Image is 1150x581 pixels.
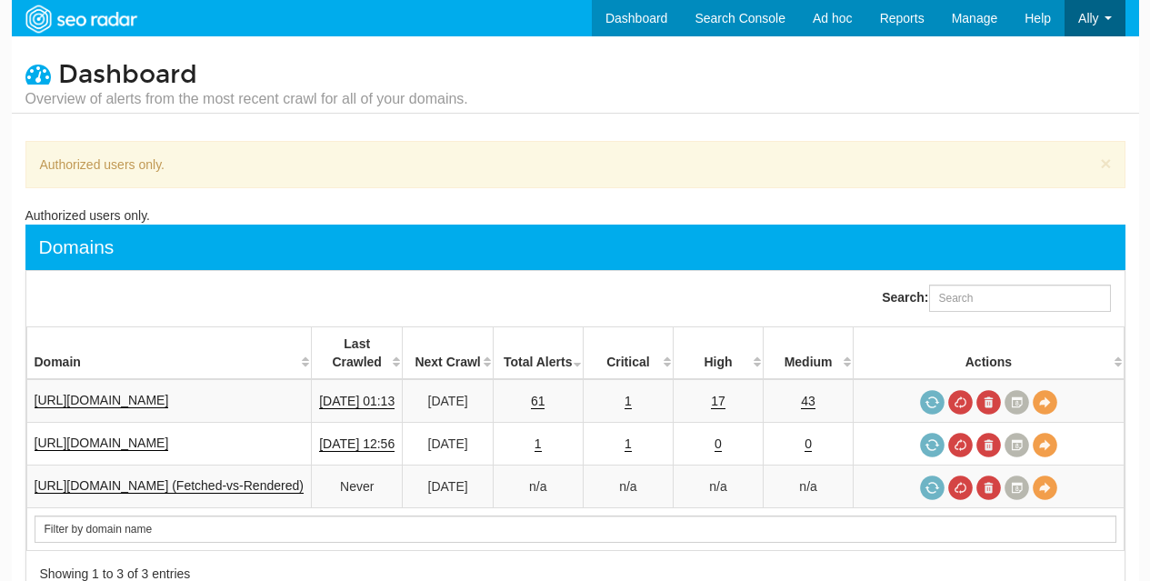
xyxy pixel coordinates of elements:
a: Delete most recent audit [976,476,1001,500]
a: 17 [711,394,725,409]
a: Request a crawl [920,476,945,500]
button: × [1100,154,1111,173]
div: Authorized users only. [25,141,1125,188]
td: n/a [583,466,673,508]
a: 1 [625,436,632,452]
a: View Domain Overview [1033,476,1057,500]
a: Crawl History [1005,433,1029,457]
a: 43 [801,394,815,409]
div: Authorized users only. [25,206,1125,225]
small: Overview of alerts from the most recent crawl for all of your domains. [25,89,468,109]
img: SEORadar [18,3,144,35]
a: 0 [805,436,812,452]
a: 0 [715,436,722,452]
a: View Domain Overview [1033,433,1057,457]
th: Medium: activate to sort column descending [763,327,854,380]
th: High: activate to sort column descending [674,327,764,380]
a: [URL][DOMAIN_NAME] [35,436,169,451]
span: Manage [952,11,998,25]
div: Domains [39,234,115,261]
a: Request a crawl [920,390,945,415]
th: Total Alerts: activate to sort column ascending [493,327,583,380]
td: [DATE] [403,466,493,508]
a: Cancel in-progress audit [948,390,973,415]
a: [DATE] 01:13 [319,394,395,409]
th: Critical: activate to sort column descending [583,327,673,380]
td: n/a [763,466,854,508]
td: [DATE] [403,423,493,466]
th: Last Crawled: activate to sort column descending [311,327,403,380]
input: Search: [929,285,1111,312]
th: Actions: activate to sort column ascending [854,327,1124,380]
span: Search Console [695,11,785,25]
a: View Domain Overview [1033,390,1057,415]
span: Ally [1078,11,1099,25]
a: 1 [625,394,632,409]
label: Search: [882,285,1110,312]
td: n/a [674,466,764,508]
a: Delete most recent audit [976,433,1001,457]
a: [URL][DOMAIN_NAME] (Fetched-vs-Rendered) [35,478,304,494]
a: Crawl History [1005,390,1029,415]
a: Cancel in-progress audit [948,476,973,500]
i:  [25,61,51,86]
th: Domain: activate to sort column ascending [26,327,311,380]
td: Never [311,466,403,508]
span: Ad hoc [813,11,853,25]
td: [DATE] [403,379,493,423]
a: Request a crawl [920,433,945,457]
a: Crawl History [1005,476,1029,500]
a: Cancel in-progress audit [948,433,973,457]
a: [DATE] 12:56 [319,436,395,452]
a: Delete most recent audit [976,390,1001,415]
span: Help [1025,11,1051,25]
td: n/a [493,466,583,508]
span: Reports [880,11,925,25]
a: 1 [535,436,542,452]
a: 61 [531,394,545,409]
a: [URL][DOMAIN_NAME] [35,393,169,408]
span: Dashboard [58,59,197,90]
th: Next Crawl: activate to sort column descending [403,327,493,380]
input: Search [35,516,1116,543]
